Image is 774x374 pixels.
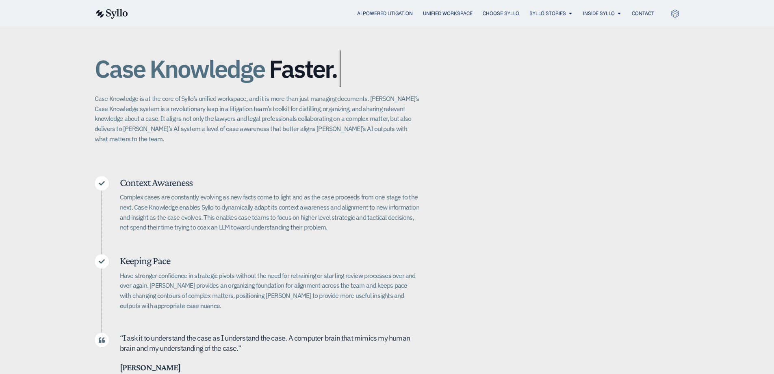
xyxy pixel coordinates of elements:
[95,9,128,19] img: syllo
[120,333,123,343] span: “
[236,343,241,353] span: .”
[120,271,420,311] p: Have stronger confidence in strategic pivots without the need for retraining or starting review p...
[144,10,654,17] nav: Menu
[95,50,265,87] span: Case Knowledge
[120,333,410,353] span: nderstand the case as I understand the case. A computer brain that mimics my human brain and my u...
[583,10,615,17] a: Inside Syllo
[632,10,654,17] a: Contact
[120,192,420,232] p: Complex cases are constantly evolving as new facts come to light and as the case proceeds from on...
[357,10,413,17] a: AI Powered Litigation
[95,94,420,144] p: Case Knowledge is at the core of Syllo’s unified workspace, and it is more than just managing doc...
[123,333,155,343] span: I ask it to u
[144,10,654,17] div: Menu Toggle
[120,176,420,189] h5: Context Awareness
[120,362,420,373] h5: [PERSON_NAME]
[120,254,420,267] h5: Keeping Pace
[529,10,566,17] a: Syllo Stories
[483,10,519,17] a: Choose Syllo
[423,10,473,17] a: Unified Workspace
[269,55,337,82] span: Faster.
